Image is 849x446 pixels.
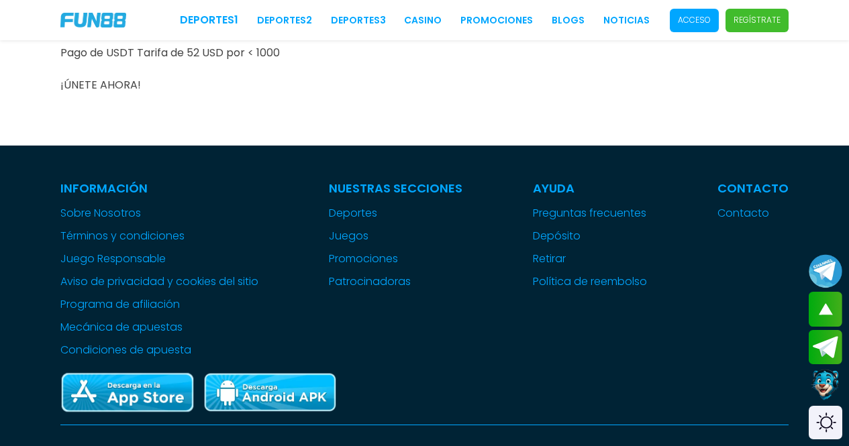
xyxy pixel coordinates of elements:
[329,251,462,267] a: Promociones
[533,251,647,267] a: Retirar
[678,14,711,26] p: Acceso
[60,342,258,358] a: Condiciones de apuesta
[60,319,258,335] a: Mecánica de apuestas
[734,14,781,26] p: Regístrate
[329,228,368,244] button: Juegos
[329,274,462,290] a: Patrocinadoras
[60,179,258,197] p: Información
[552,13,585,27] a: BLOGS
[404,13,442,27] a: CASINO
[331,13,386,27] a: Deportes3
[603,13,650,27] a: NOTICIAS
[60,296,258,313] a: Programa de afiliación
[533,228,647,244] a: Depósito
[329,179,462,197] p: Nuestras Secciones
[60,251,258,267] a: Juego Responsable
[460,13,533,27] a: Promociones
[203,372,337,414] img: Play Store
[717,179,789,197] p: Contacto
[809,254,842,288] button: Join telegram channel
[60,13,126,27] img: Company Logo
[329,205,462,221] a: Deportes
[533,179,647,197] p: Ayuda
[60,205,258,221] a: Sobre Nosotros
[809,406,842,439] div: Switch theme
[60,372,195,414] img: App Store
[60,228,258,244] a: Términos y condiciones
[809,330,842,365] button: Join telegram
[60,274,258,290] a: Aviso de privacidad y cookies del sitio
[180,12,238,28] a: Deportes1
[257,13,312,27] a: Deportes2
[717,205,789,221] a: Contacto
[533,274,647,290] a: Política de reembolso
[809,292,842,327] button: scroll up
[809,368,842,402] button: Contact customer service
[533,205,647,221] a: Preguntas frecuentes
